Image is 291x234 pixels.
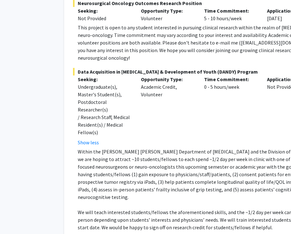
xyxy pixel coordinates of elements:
p: Time Commitment: [204,7,258,15]
div: Academic Credit, Volunteer [136,75,199,146]
div: 5 - 10 hours/week [199,7,263,22]
div: Not Provided [78,15,131,22]
div: Volunteer [136,7,199,22]
button: Show less [78,139,99,146]
div: 0 - 5 hours/week [199,75,263,146]
div: Undergraduate(s), Master's Student(s), Postdoctoral Researcher(s) / Research Staff, Medical Resid... [78,83,131,136]
p: Seeking: [78,75,131,83]
p: Time Commitment: [204,75,258,83]
p: Seeking: [78,7,131,15]
p: Opportunity Type: [141,7,195,15]
iframe: Chat [5,206,27,229]
p: Opportunity Type: [141,75,195,83]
